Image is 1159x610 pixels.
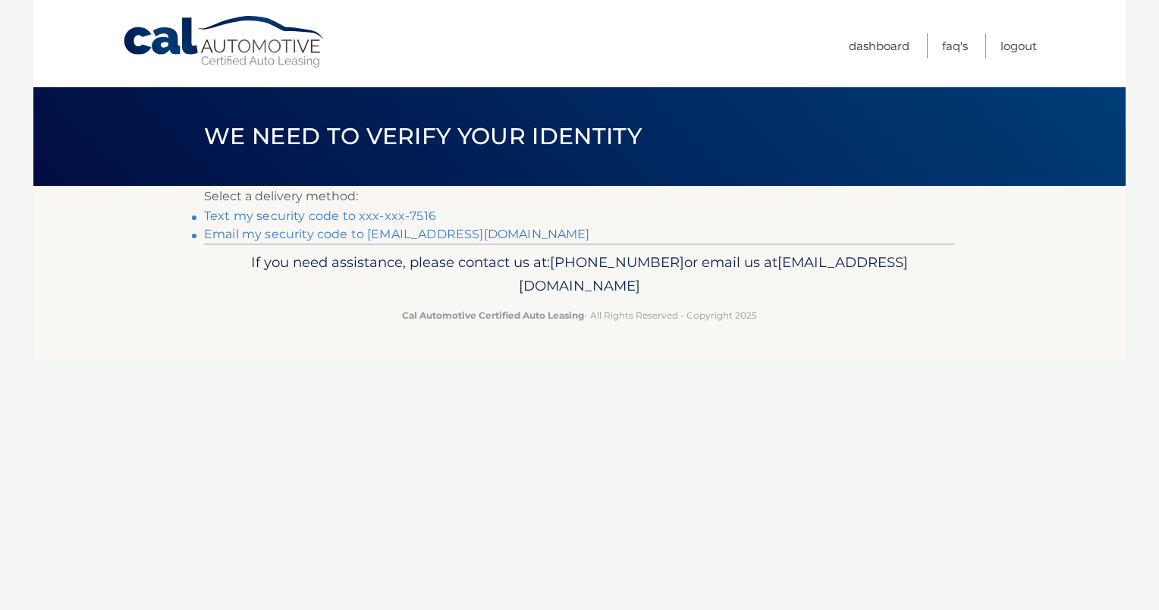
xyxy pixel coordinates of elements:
[204,186,955,207] p: Select a delivery method:
[204,122,642,150] span: We need to verify your identity
[402,310,584,321] strong: Cal Automotive Certified Auto Leasing
[204,209,436,223] a: Text my security code to xxx-xxx-7516
[214,307,945,323] p: - All Rights Reserved - Copyright 2025
[122,15,327,69] a: Cal Automotive
[849,33,909,58] a: Dashboard
[550,253,684,271] span: [PHONE_NUMBER]
[204,227,590,241] a: Email my security code to [EMAIL_ADDRESS][DOMAIN_NAME]
[214,250,945,299] p: If you need assistance, please contact us at: or email us at
[1000,33,1037,58] a: Logout
[942,33,968,58] a: FAQ's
